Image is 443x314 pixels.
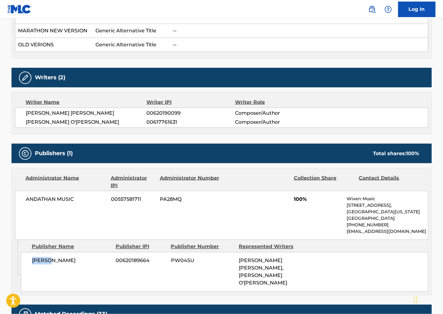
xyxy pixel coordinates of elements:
[382,3,395,16] div: Help
[116,257,166,265] span: 00620189664
[21,150,29,157] img: Publishers
[368,6,376,13] img: search
[398,2,436,17] a: Log In
[171,257,234,265] span: PW04SU
[239,258,288,286] span: [PERSON_NAME] [PERSON_NAME], [PERSON_NAME] O'[PERSON_NAME]
[235,118,316,126] span: Composer/Author
[373,150,419,157] div: Total shares:
[146,118,235,126] span: 00617761631
[21,74,29,81] img: Writers
[15,38,92,52] td: OLD VERIONS
[26,174,106,189] div: Administrator Name
[366,3,378,16] a: Public Search
[347,209,428,215] p: [GEOGRAPHIC_DATA][US_STATE]
[385,6,392,13] img: help
[160,196,220,203] span: PA28MQ
[359,174,419,189] div: Contact Details
[92,24,170,38] td: Generic Alternative Title
[111,174,155,189] div: Administrator IPI
[347,202,428,209] p: [STREET_ADDRESS],
[35,74,66,81] h5: Writers (2)
[111,196,155,203] span: 00557581711
[26,196,107,203] span: ANDATHAN MUSIC
[170,38,428,52] td: --
[412,284,443,314] iframe: Chat Widget
[235,109,316,117] span: Composer/Author
[347,196,428,202] p: Wixen Music
[239,243,302,251] div: Represented Writers
[92,38,170,52] td: Generic Alternative Title
[26,99,147,106] div: Writer Name
[26,109,147,117] span: [PERSON_NAME] [PERSON_NAME]
[171,243,234,251] div: Publisher Number
[347,229,428,235] p: [EMAIL_ADDRESS][DOMAIN_NAME]
[146,109,235,117] span: 00620190099
[294,196,342,203] span: 100%
[347,215,428,222] p: [GEOGRAPHIC_DATA]
[235,99,316,106] div: Writer Role
[146,99,235,106] div: Writer IPI
[406,150,419,156] span: 100 %
[32,257,111,265] span: [PERSON_NAME]
[15,24,92,38] td: MARATHON NEW VERSION
[116,243,166,251] div: Publisher IPI
[170,24,428,38] td: --
[26,118,147,126] span: [PERSON_NAME] O'[PERSON_NAME]
[160,174,220,189] div: Administrator Number
[347,222,428,229] p: [PHONE_NUMBER]
[294,174,354,189] div: Collection Share
[414,290,418,309] div: Drag
[7,5,31,14] img: MLC Logo
[35,150,73,157] h5: Publishers (1)
[32,243,111,251] div: Publisher Name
